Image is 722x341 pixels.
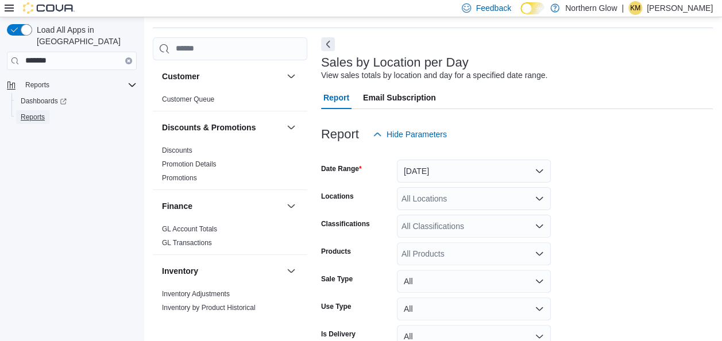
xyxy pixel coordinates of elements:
[321,56,469,69] h3: Sales by Location per Day
[162,146,192,154] a: Discounts
[21,113,45,122] span: Reports
[535,194,544,203] button: Open list of options
[162,122,256,133] h3: Discounts & Promotions
[284,69,298,83] button: Customer
[321,247,351,256] label: Products
[476,2,511,14] span: Feedback
[535,222,544,231] button: Open list of options
[32,24,137,47] span: Load All Apps in [GEOGRAPHIC_DATA]
[162,304,256,312] a: Inventory by Product Historical
[7,72,137,155] nav: Complex example
[162,146,192,155] span: Discounts
[520,2,545,14] input: Dark Mode
[162,95,214,104] span: Customer Queue
[11,93,141,109] a: Dashboards
[368,123,451,146] button: Hide Parameters
[16,110,49,124] a: Reports
[162,200,282,212] button: Finance
[162,95,214,103] a: Customer Queue
[162,265,198,277] h3: Inventory
[162,122,282,133] button: Discounts & Promotions
[153,144,307,189] div: Discounts & Promotions
[162,290,230,298] a: Inventory Adjustments
[21,78,137,92] span: Reports
[535,249,544,258] button: Open list of options
[363,86,436,109] span: Email Subscription
[284,121,298,134] button: Discounts & Promotions
[162,71,199,82] h3: Customer
[520,14,521,15] span: Dark Mode
[162,71,282,82] button: Customer
[23,2,75,14] img: Cova
[284,199,298,213] button: Finance
[16,94,71,108] a: Dashboards
[321,127,359,141] h3: Report
[16,110,137,124] span: Reports
[321,164,362,173] label: Date Range
[162,160,217,169] span: Promotion Details
[162,160,217,168] a: Promotion Details
[162,265,282,277] button: Inventory
[284,264,298,278] button: Inventory
[387,129,447,140] span: Hide Parameters
[321,302,351,311] label: Use Type
[647,1,713,15] p: [PERSON_NAME]
[162,174,197,182] a: Promotions
[153,92,307,111] div: Customer
[321,219,370,228] label: Classifications
[25,80,49,90] span: Reports
[162,238,212,247] span: GL Transactions
[162,239,212,247] a: GL Transactions
[621,1,624,15] p: |
[162,225,217,233] a: GL Account Totals
[630,1,640,15] span: KM
[628,1,642,15] div: Krista Maitland
[125,57,132,64] button: Clear input
[21,78,54,92] button: Reports
[321,330,356,339] label: Is Delivery
[397,297,551,320] button: All
[565,1,617,15] p: Northern Glow
[162,303,256,312] span: Inventory by Product Historical
[321,37,335,51] button: Next
[21,96,67,106] span: Dashboards
[321,274,353,284] label: Sale Type
[162,289,230,299] span: Inventory Adjustments
[2,77,141,93] button: Reports
[162,173,197,183] span: Promotions
[321,69,547,82] div: View sales totals by location and day for a specified date range.
[16,94,137,108] span: Dashboards
[397,160,551,183] button: [DATE]
[153,222,307,254] div: Finance
[321,192,354,201] label: Locations
[323,86,349,109] span: Report
[162,200,192,212] h3: Finance
[397,270,551,293] button: All
[162,224,217,234] span: GL Account Totals
[11,109,141,125] button: Reports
